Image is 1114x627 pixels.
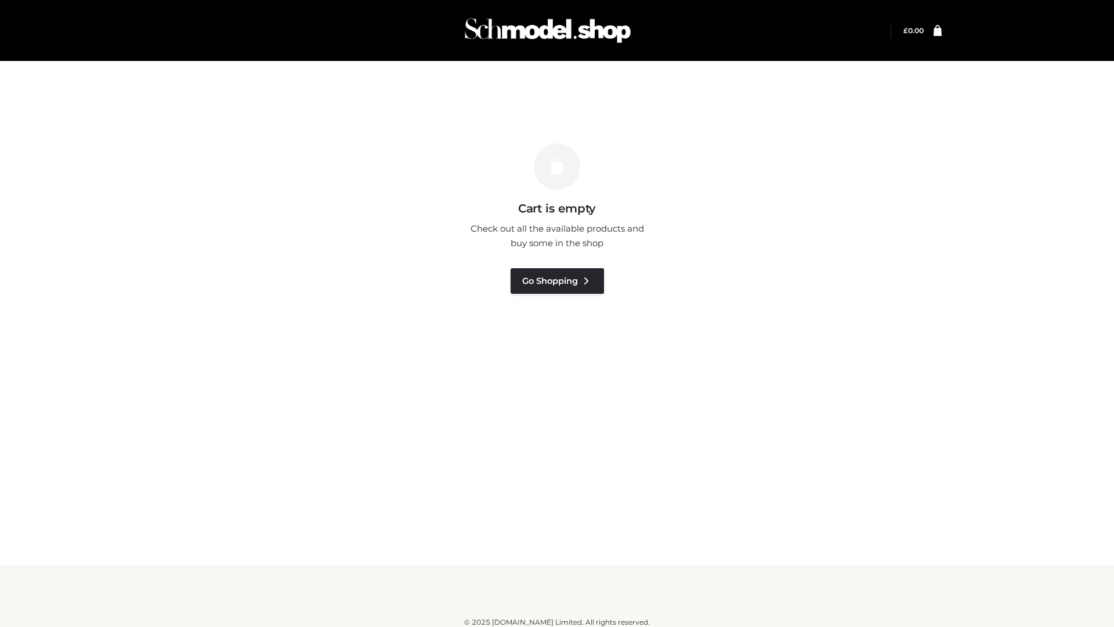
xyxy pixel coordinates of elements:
[903,26,924,35] a: £0.00
[903,26,924,35] bdi: 0.00
[198,201,916,215] h3: Cart is empty
[464,221,650,251] p: Check out all the available products and buy some in the shop
[511,268,604,294] a: Go Shopping
[461,8,635,53] img: Schmodel Admin 964
[903,26,908,35] span: £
